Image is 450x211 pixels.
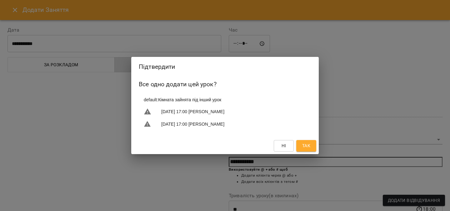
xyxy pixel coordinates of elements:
li: [DATE] 17:00 [PERSON_NAME] [139,118,311,130]
h6: Все одно додати цей урок? [139,79,311,89]
button: Так [296,140,316,151]
span: Так [302,142,310,149]
h2: Підтвердити [139,62,311,72]
button: Ні [274,140,294,151]
span: Ні [282,142,286,149]
li: default : Кімната зайнята під інший урок [139,94,311,105]
li: [DATE] 17:00 [PERSON_NAME] [139,105,311,118]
